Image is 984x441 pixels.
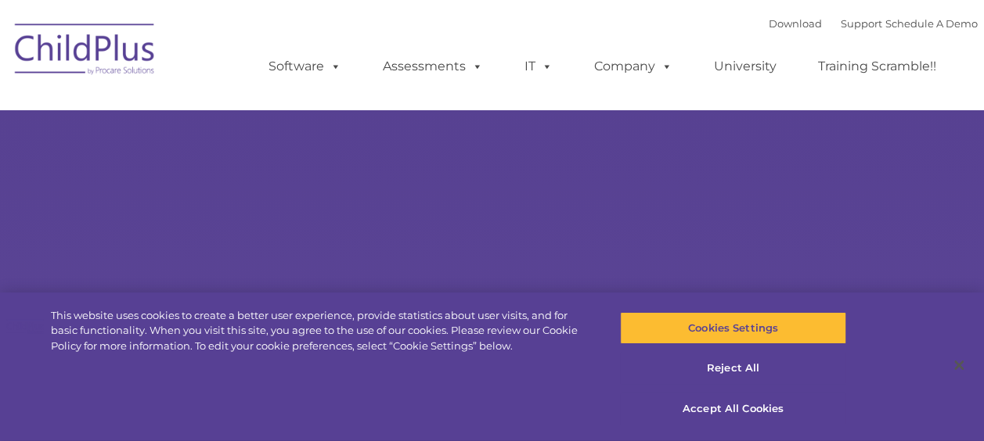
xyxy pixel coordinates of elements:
a: Schedule A Demo [885,17,978,30]
a: IT [509,51,568,82]
a: Assessments [367,51,499,82]
div: This website uses cookies to create a better user experience, provide statistics about user visit... [51,308,590,354]
a: University [698,51,792,82]
a: Software [253,51,357,82]
button: Accept All Cookies [620,393,846,425]
a: Training Scramble!! [802,51,952,82]
font: | [769,17,978,30]
button: Cookies Settings [620,312,846,345]
a: Company [579,51,688,82]
button: Close [942,348,976,382]
img: ChildPlus by Procare Solutions [7,13,164,91]
a: Download [769,17,822,30]
button: Reject All [620,353,846,385]
a: Support [841,17,882,30]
